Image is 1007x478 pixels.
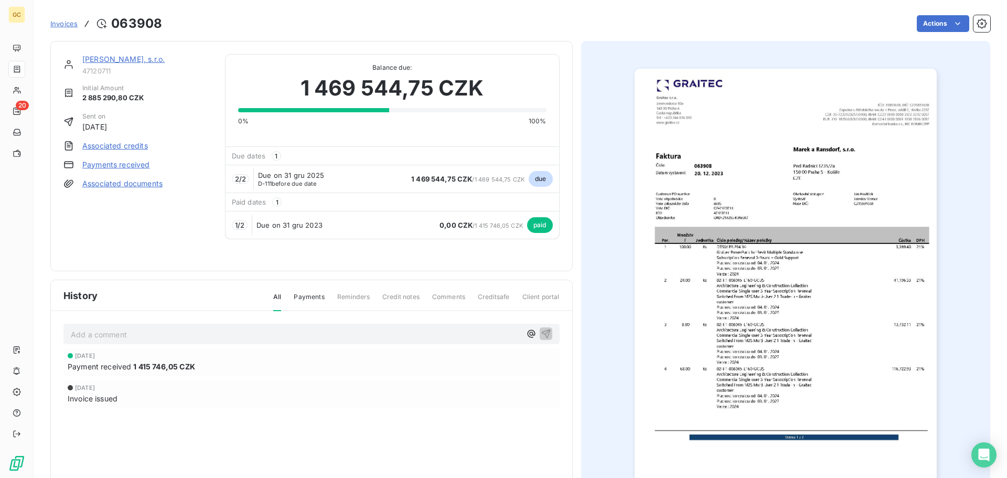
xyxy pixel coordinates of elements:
[273,292,281,311] span: All
[82,93,144,103] span: 2 885 290,80 CZK
[432,292,465,310] span: Comments
[75,385,95,391] span: [DATE]
[258,180,316,187] span: before due date
[258,180,272,187] span: D-111
[440,221,473,229] span: 0,00 CZK
[258,171,324,179] span: Due on 31 gru 2025
[971,442,997,468] div: Open Intercom Messenger
[917,15,969,32] button: Actions
[8,6,25,23] div: GC
[68,393,117,404] span: Invoice issued
[235,175,246,183] span: 2 / 2
[382,292,420,310] span: Credit notes
[411,175,472,183] span: 1 469 544,75 CZK
[294,292,324,310] span: Payments
[337,292,370,310] span: Reminders
[50,18,78,29] a: Invoices
[82,112,107,121] span: Sent on
[82,160,150,170] a: Payments received
[232,198,266,206] span: Paid dates
[522,292,560,310] span: Client portal
[82,67,212,75] span: 47120711
[111,14,162,33] h3: 063908
[82,141,148,151] a: Associated credits
[527,217,553,233] span: paid
[478,292,510,310] span: Creditsafe
[68,361,131,372] span: Payment received
[411,176,524,183] span: / 1 469 544,75 CZK
[75,353,95,359] span: [DATE]
[272,197,282,207] span: 1
[301,72,484,104] span: 1 469 544,75 CZK
[133,361,195,372] span: 1 415 746,05 CZK
[529,171,552,187] span: due
[82,178,163,189] a: Associated documents
[232,152,265,160] span: Due dates
[63,289,98,303] span: History
[50,19,78,28] span: Invoices
[256,221,323,229] span: Due on 31 gru 2023
[82,121,107,132] span: [DATE]
[235,221,244,229] span: 1 / 2
[440,222,523,229] span: / 1 415 746,05 CZK
[82,83,144,93] span: Initial Amount
[8,455,25,472] img: Logo LeanPay
[16,101,29,110] span: 20
[272,151,281,161] span: 1
[238,63,547,72] span: Balance due:
[529,116,547,126] span: 100%
[238,116,249,126] span: 0%
[82,55,165,63] a: [PERSON_NAME], s.r.o.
